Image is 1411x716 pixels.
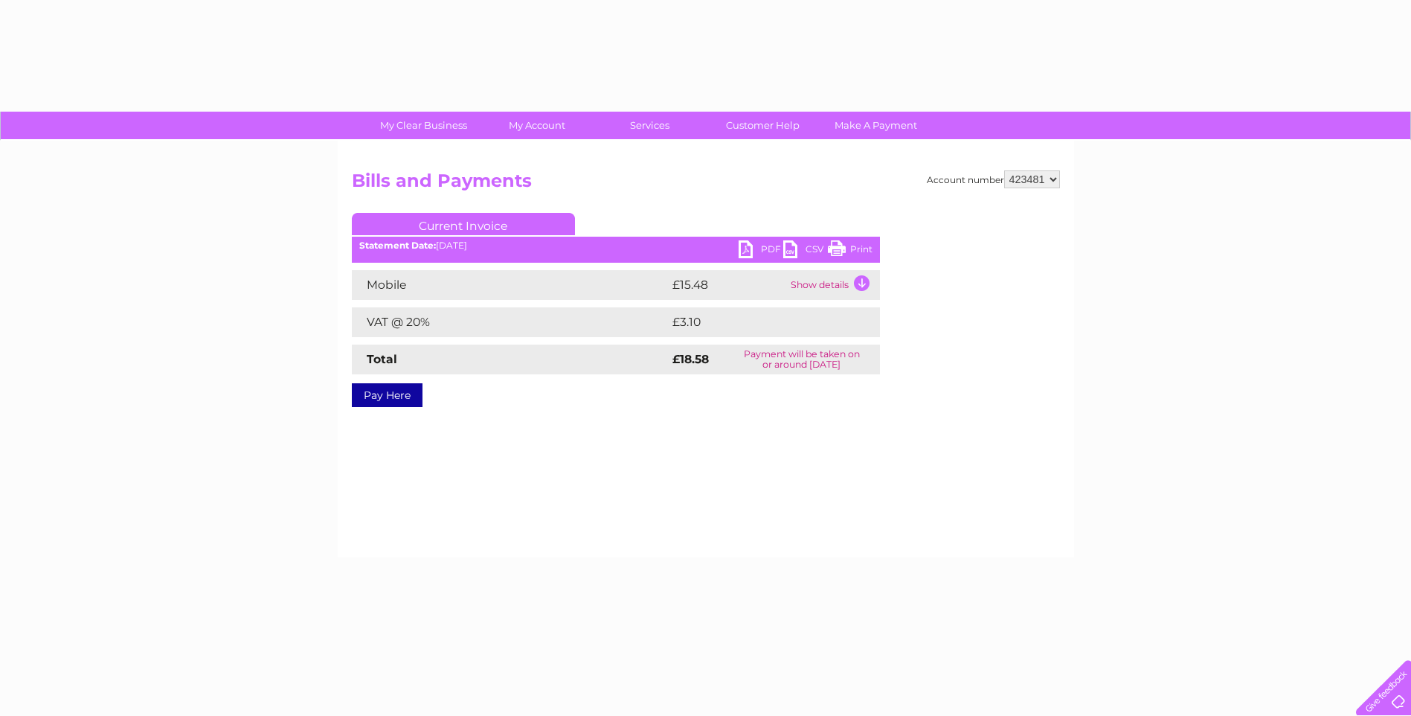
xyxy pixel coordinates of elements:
[362,112,485,139] a: My Clear Business
[927,170,1060,188] div: Account number
[352,240,880,251] div: [DATE]
[783,240,828,262] a: CSV
[701,112,824,139] a: Customer Help
[588,112,711,139] a: Services
[787,270,880,300] td: Show details
[828,240,872,262] a: Print
[475,112,598,139] a: My Account
[814,112,937,139] a: Make A Payment
[669,307,843,337] td: £3.10
[672,352,709,366] strong: £18.58
[352,383,422,407] a: Pay Here
[352,307,669,337] td: VAT @ 20%
[352,213,575,235] a: Current Invoice
[352,270,669,300] td: Mobile
[669,270,787,300] td: £15.48
[367,352,397,366] strong: Total
[724,345,880,374] td: Payment will be taken on or around [DATE]
[359,240,436,251] b: Statement Date:
[352,170,1060,199] h2: Bills and Payments
[739,240,783,262] a: PDF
